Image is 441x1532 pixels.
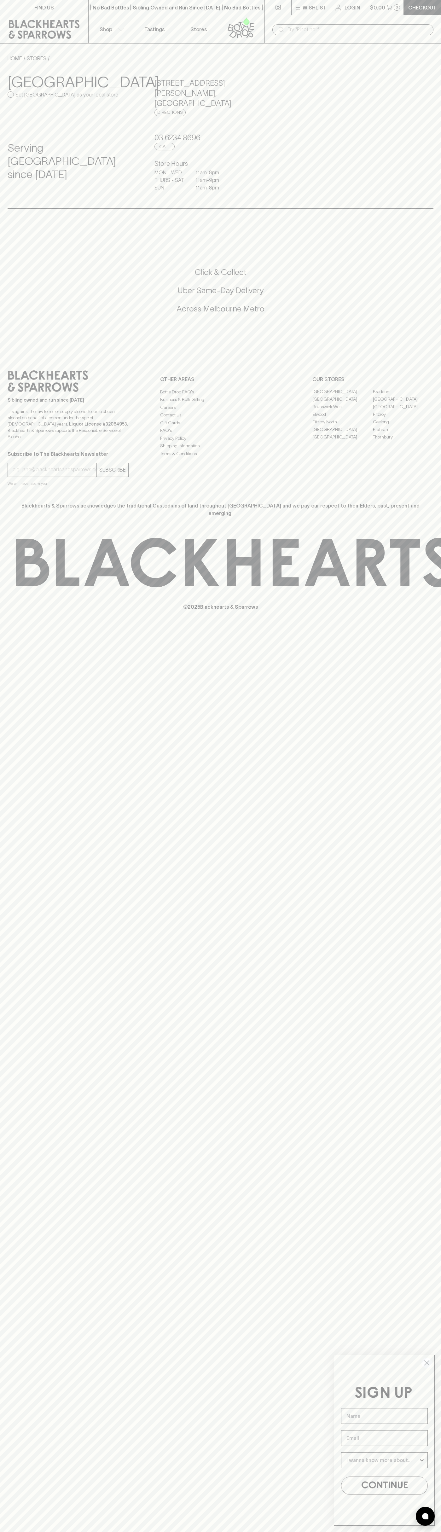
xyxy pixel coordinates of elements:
[154,143,175,150] a: Call
[8,408,129,440] p: It is against the law to sell or supply alcohol to, or to obtain alcohol on behalf of a person un...
[89,15,133,43] button: Shop
[355,1386,412,1401] span: SIGN UP
[160,411,281,419] a: Contact Us
[373,433,433,441] a: Thornbury
[419,1453,425,1468] button: Show Options
[341,1408,428,1424] input: Name
[8,397,129,403] p: Sibling owned and run since [DATE]
[154,176,186,184] p: THURS - SAT
[303,4,327,11] p: Wishlist
[370,4,385,11] p: $0.00
[160,375,281,383] p: OTHER AREAS
[160,396,281,403] a: Business & Bulk Gifting
[396,6,398,9] p: 0
[69,421,127,427] strong: Liquor License #32064953
[373,418,433,426] a: Geelong
[373,403,433,411] a: [GEOGRAPHIC_DATA]
[160,450,281,457] a: Terms & Conditions
[15,91,118,98] p: Set [GEOGRAPHIC_DATA] as your local store
[8,480,129,487] p: We will never spam you
[373,396,433,403] a: [GEOGRAPHIC_DATA]
[27,55,46,61] a: STORES
[345,4,360,11] p: Login
[287,25,428,35] input: Try "Pinot noir"
[312,426,373,433] a: [GEOGRAPHIC_DATA]
[97,463,128,477] button: SUBSCRIBE
[160,427,281,434] a: FAQ's
[160,442,281,450] a: Shipping Information
[195,176,227,184] p: 11am - 9pm
[8,242,433,347] div: Call to action block
[8,73,139,91] h3: [GEOGRAPHIC_DATA]
[312,418,373,426] a: Fitzroy North
[13,465,96,475] input: e.g. jane@blackheartsandsparrows.com.au
[154,109,186,116] a: Directions
[312,388,373,396] a: [GEOGRAPHIC_DATA]
[8,55,22,61] a: HOME
[195,169,227,176] p: 11am - 8pm
[154,78,286,108] h5: [STREET_ADDRESS][PERSON_NAME] , [GEOGRAPHIC_DATA]
[160,403,281,411] a: Careers
[34,4,54,11] p: FIND US
[312,396,373,403] a: [GEOGRAPHIC_DATA]
[8,304,433,314] h5: Across Melbourne Metro
[312,403,373,411] a: Brunswick West
[341,1430,428,1446] input: Email
[312,411,373,418] a: Elwood
[154,184,186,191] p: SUN
[160,419,281,427] a: Gift Cards
[373,411,433,418] a: Fitzroy
[160,434,281,442] a: Privacy Policy
[8,267,433,277] h5: Click & Collect
[99,466,126,473] p: SUBSCRIBE
[154,169,186,176] p: MON - WED
[346,1453,419,1468] input: I wanna know more about...
[154,133,286,143] h5: 03 6234 8696
[195,184,227,191] p: 11am - 8pm
[190,26,207,33] p: Stores
[154,159,286,169] h6: Store Hours
[312,433,373,441] a: [GEOGRAPHIC_DATA]
[373,426,433,433] a: Prahran
[422,1513,428,1519] img: bubble-icon
[328,1349,441,1532] div: FLYOUT Form
[100,26,112,33] p: Shop
[341,1477,428,1495] button: CONTINUE
[12,502,429,517] p: Blackhearts & Sparrows acknowledges the traditional Custodians of land throughout [GEOGRAPHIC_DAT...
[132,15,177,43] a: Tastings
[160,388,281,396] a: Bottle Drop FAQ's
[312,375,433,383] p: OUR STORES
[8,285,433,296] h5: Uber Same-Day Delivery
[144,26,165,33] p: Tastings
[373,388,433,396] a: Braddon
[8,450,129,458] p: Subscribe to The Blackhearts Newsletter
[8,142,139,181] h4: Serving [GEOGRAPHIC_DATA] since [DATE]
[177,15,221,43] a: Stores
[421,1357,432,1368] button: Close dialog
[408,4,437,11] p: Checkout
